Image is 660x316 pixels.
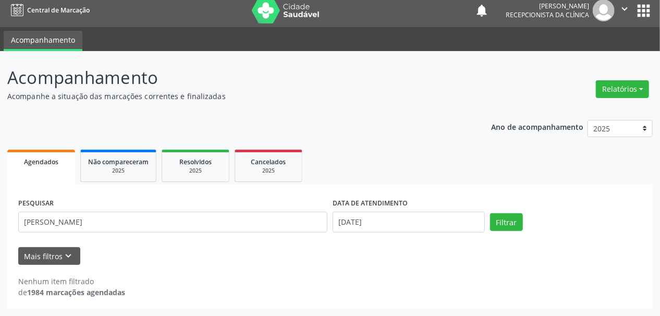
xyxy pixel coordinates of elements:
[7,2,90,19] a: Central de Marcação
[242,167,295,175] div: 2025
[4,31,82,51] a: Acompanhamento
[506,2,589,10] div: [PERSON_NAME]
[619,3,630,15] i: 
[7,65,459,91] p: Acompanhamento
[169,167,222,175] div: 2025
[18,196,54,212] label: PESQUISAR
[18,276,125,287] div: Nenhum item filtrado
[474,3,489,18] button: notifications
[333,212,485,233] input: Selecione um intervalo
[490,213,523,231] button: Filtrar
[88,167,149,175] div: 2025
[251,157,286,166] span: Cancelados
[18,247,80,265] button: Mais filtroskeyboard_arrow_down
[88,157,149,166] span: Não compareceram
[179,157,212,166] span: Resolvidos
[18,212,327,233] input: Nome, CNS
[27,287,125,297] strong: 1984 marcações agendadas
[333,196,408,212] label: DATA DE ATENDIMENTO
[18,287,125,298] div: de
[506,10,589,19] span: Recepcionista da clínica
[492,120,584,133] p: Ano de acompanhamento
[634,2,653,20] button: apps
[24,157,58,166] span: Agendados
[596,80,649,98] button: Relatórios
[63,250,75,262] i: keyboard_arrow_down
[27,6,90,15] span: Central de Marcação
[7,91,459,102] p: Acompanhe a situação das marcações correntes e finalizadas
